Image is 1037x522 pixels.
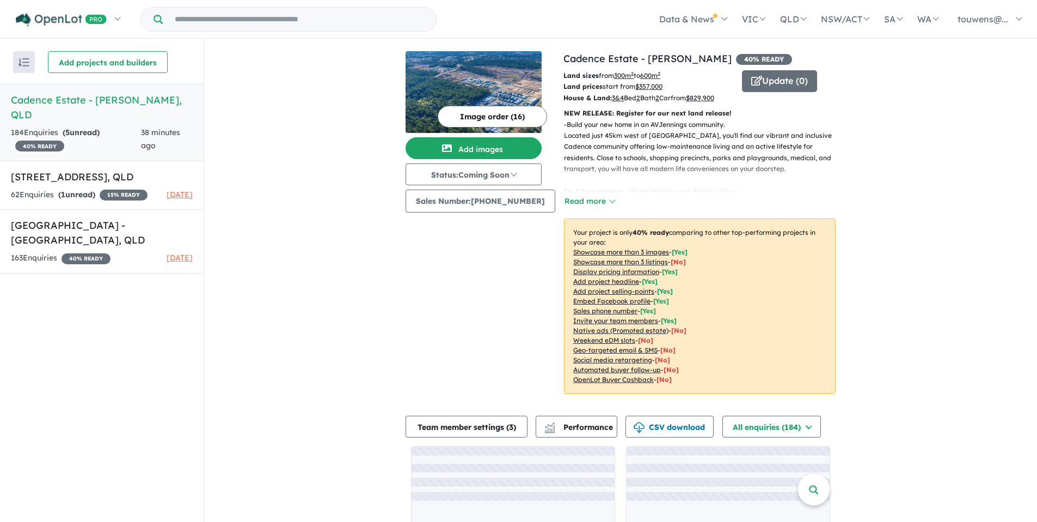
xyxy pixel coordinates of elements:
span: 40 % READY [15,141,64,151]
span: [ Yes ] [661,317,677,325]
p: - Build your new home in an AVJennings community. Located just 45km west of [GEOGRAPHIC_DATA], yo... [564,119,844,297]
h5: Cadence Estate - [PERSON_NAME] , QLD [11,93,193,122]
img: bar-chart.svg [544,426,555,433]
p: from [563,70,734,81]
u: OpenLot Buyer Cashback [573,375,654,384]
span: to [634,71,660,80]
u: Weekend eDM slots [573,336,635,344]
button: Add images [406,137,542,159]
img: line-chart.svg [545,422,555,428]
button: Add projects and builders [48,51,168,73]
u: Embed Facebook profile [573,297,651,305]
button: Sales Number:[PHONE_NUMBER] [406,190,555,213]
b: Land sizes [563,71,599,80]
button: Team member settings (3) [406,416,527,438]
span: [ No ] [671,258,686,266]
button: All enquiries (184) [722,416,821,438]
u: 600 m [640,71,660,80]
span: 5 [65,128,70,137]
span: Performance [546,422,613,432]
div: 184 Enquir ies [11,126,141,153]
span: [ Yes ] [642,277,658,286]
button: CSV download [625,416,714,438]
span: [ Yes ] [653,297,669,305]
input: Try estate name, suburb, builder or developer [165,8,434,31]
u: Display pricing information [573,268,659,276]
span: 40 % READY [736,54,792,65]
u: Add project headline [573,277,639,286]
u: Native ads (Promoted estate) [573,326,668,335]
span: [DATE] [167,190,193,199]
span: [No] [664,366,679,374]
sup: 2 [658,71,660,77]
img: Openlot PRO Logo White [16,13,107,27]
sup: 2 [631,71,634,77]
span: [DATE] [167,253,193,263]
b: 40 % ready [633,228,669,236]
u: Automated buyer follow-up [573,366,661,374]
span: [ Yes ] [662,268,678,276]
span: [No] [655,356,670,364]
h5: [GEOGRAPHIC_DATA] - [GEOGRAPHIC_DATA] , QLD [11,218,193,247]
span: [ Yes ] [640,307,656,315]
button: Performance [536,416,617,438]
a: Cadence Estate - [PERSON_NAME] [563,52,732,65]
p: NEW RELEASE: Register for our next land release! [564,108,836,119]
p: Your project is only comparing to other top-performing projects in your area: - - - - - - - - - -... [564,218,836,394]
span: touwens@... [958,14,1008,25]
span: 40 % READY [62,253,111,264]
b: House & Land: [563,94,612,102]
u: Showcase more than 3 listings [573,258,668,266]
button: Status:Coming Soon [406,163,542,185]
span: [No] [656,375,672,384]
span: [ Yes ] [672,248,688,256]
span: 38 minutes ago [141,128,180,150]
span: [No] [660,346,676,354]
img: sort.svg [19,58,29,66]
span: 1 [61,190,65,199]
span: [ Yes ] [657,287,673,295]
u: Add project selling-points [573,287,654,295]
u: Social media retargeting [573,356,652,364]
u: Geo-targeted email & SMS [573,346,658,354]
u: 3&4 [612,94,624,102]
span: 15 % READY [100,190,148,201]
span: [No] [671,326,686,335]
u: Showcase more than 3 images [573,248,669,256]
span: 3 [509,422,513,432]
u: 2 [655,94,659,102]
u: $ 357,000 [635,82,662,90]
u: $ 829,900 [686,94,714,102]
strong: ( unread) [58,190,95,199]
h5: [STREET_ADDRESS] , QLD [11,169,193,184]
strong: ( unread) [63,128,100,137]
button: Image order (16) [438,106,547,128]
div: 62 Enquir ies [11,189,148,202]
div: 163 Enquir ies [11,252,111,265]
u: 2 [636,94,640,102]
button: Read more [564,195,615,208]
img: download icon [634,422,645,433]
img: Cadence Estate - Ripley [406,51,542,133]
p: start from [563,81,734,92]
p: Bed Bath Car from [563,93,734,104]
u: 300 m [614,71,634,80]
b: Land prices [563,82,603,90]
u: Sales phone number [573,307,637,315]
span: [No] [638,336,653,344]
button: Update (0) [742,70,817,92]
u: Invite your team members [573,317,658,325]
